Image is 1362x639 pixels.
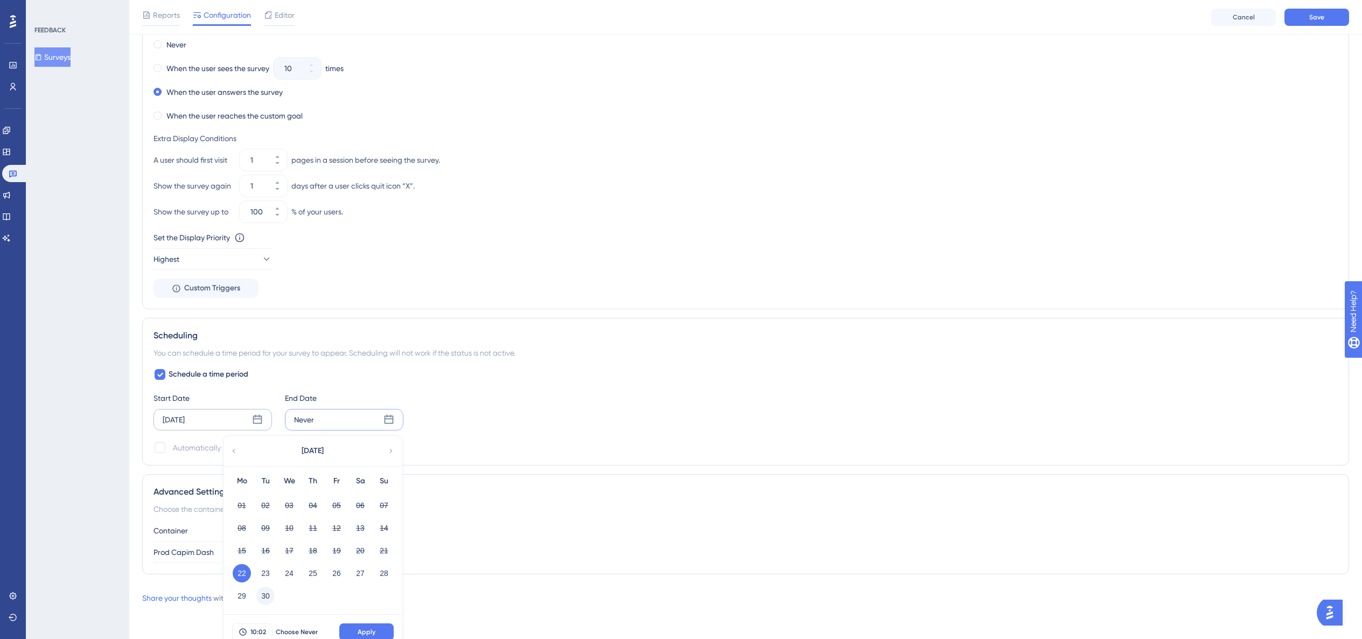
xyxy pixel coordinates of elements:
[173,441,395,454] div: Automatically set as “Inactive” when the scheduled period is over.
[233,496,251,515] button: 01
[169,368,248,381] span: Schedule a time period
[285,392,403,405] div: End Date
[233,564,251,582] button: 22
[375,496,393,515] button: 07
[153,346,1338,359] div: You can schedule a time period for your survey to appear. Scheduling will not work if the status ...
[291,179,415,192] div: days after a user clicks quit icon “X”.
[304,541,322,560] button: 18
[375,564,393,582] button: 28
[153,253,179,266] span: Highest
[302,444,324,457] span: [DATE]
[327,519,346,537] button: 12
[254,475,277,488] div: Tu
[259,440,366,462] button: [DATE]
[294,413,314,426] div: Never
[142,592,284,605] div: with us about Survey .
[184,282,240,295] span: Custom Triggers
[375,541,393,560] button: 21
[327,564,346,582] button: 26
[153,485,1338,498] div: Advanced Settings
[153,9,180,22] span: Reports
[256,587,275,605] button: 30
[153,541,272,563] button: Prod Capim Dash
[166,86,283,99] label: When the user answers the survey
[163,413,185,426] div: [DATE]
[25,3,67,16] span: Need Help?
[153,329,1338,342] div: Scheduling
[204,9,251,22] span: Configuration
[1309,13,1324,22] span: Save
[256,496,275,515] button: 02
[301,475,325,488] div: Th
[325,475,348,488] div: Fr
[327,496,346,515] button: 05
[351,496,369,515] button: 06
[153,503,1338,516] div: Choose the container for the survey to appear.
[348,475,372,488] div: Sa
[166,62,269,75] label: When the user sees the survey
[256,541,275,560] button: 16
[153,205,235,218] div: Show the survey up to
[256,564,275,582] button: 23
[276,628,318,636] span: Choose Never
[291,205,343,218] div: % of your users.
[153,154,235,166] div: A user should first visit
[153,248,272,270] button: Highest
[1211,9,1276,26] button: Cancel
[233,541,251,560] button: 15
[280,496,298,515] button: 03
[358,628,375,636] span: Apply
[291,154,440,166] div: pages in a session before seeing the survey.
[153,524,1338,537] div: Container
[230,475,254,488] div: Mo
[166,109,303,122] label: When the user reaches the custom goal
[153,231,230,244] div: Set the Display Priority
[153,279,259,298] button: Custom Triggers
[275,9,295,22] span: Editor
[327,541,346,560] button: 19
[34,26,66,34] div: FEEDBACK
[153,179,235,192] div: Show the survey again
[351,564,369,582] button: 27
[372,475,396,488] div: Su
[166,38,186,51] label: Never
[375,519,393,537] button: 14
[351,541,369,560] button: 20
[304,496,322,515] button: 04
[304,519,322,537] button: 11
[256,519,275,537] button: 09
[277,475,301,488] div: We
[233,587,251,605] button: 29
[280,564,298,582] button: 24
[153,546,214,559] span: Prod Capim Dash
[153,132,1338,145] div: Extra Display Conditions
[280,541,298,560] button: 17
[233,519,251,537] button: 08
[325,62,344,75] div: times
[250,628,266,636] span: 10:02
[34,47,71,67] button: Surveys
[153,392,272,405] div: Start Date
[280,519,298,537] button: 10
[142,594,212,602] a: Share your thoughts
[1233,13,1255,22] span: Cancel
[1284,9,1349,26] button: Save
[304,564,322,582] button: 25
[1317,596,1349,629] iframe: UserGuiding AI Assistant Launcher
[351,519,369,537] button: 13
